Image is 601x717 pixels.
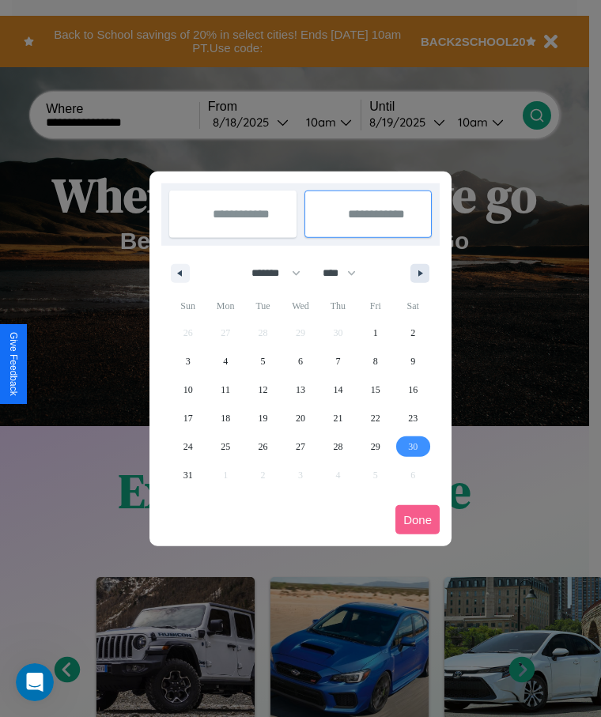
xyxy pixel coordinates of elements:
span: 12 [259,375,268,404]
button: 24 [169,432,206,461]
button: 7 [319,347,357,375]
button: 22 [357,404,394,432]
span: 23 [408,404,418,432]
button: 8 [357,347,394,375]
button: 10 [169,375,206,404]
span: 19 [259,404,268,432]
div: Give Feedback [8,332,19,396]
span: Wed [282,293,319,319]
span: 9 [410,347,415,375]
span: 5 [261,347,266,375]
button: 13 [282,375,319,404]
button: 12 [244,375,282,404]
button: 28 [319,432,357,461]
button: 14 [319,375,357,404]
span: 26 [259,432,268,461]
button: Done [395,505,440,534]
span: 22 [371,404,380,432]
button: 4 [206,347,244,375]
button: 31 [169,461,206,489]
span: 30 [408,432,418,461]
span: 21 [333,404,342,432]
button: 29 [357,432,394,461]
span: 3 [186,347,191,375]
button: 30 [395,432,432,461]
span: 20 [296,404,305,432]
span: 11 [221,375,230,404]
span: 6 [298,347,303,375]
span: 17 [183,404,193,432]
span: 27 [296,432,305,461]
span: 28 [333,432,342,461]
span: Fri [357,293,394,319]
button: 20 [282,404,319,432]
button: 5 [244,347,282,375]
button: 26 [244,432,282,461]
span: Sat [395,293,432,319]
span: Thu [319,293,357,319]
button: 1 [357,319,394,347]
span: Mon [206,293,244,319]
span: 1 [373,319,378,347]
span: 31 [183,461,193,489]
button: 6 [282,347,319,375]
span: 2 [410,319,415,347]
button: 16 [395,375,432,404]
button: 27 [282,432,319,461]
span: 4 [223,347,228,375]
span: Tue [244,293,282,319]
iframe: Intercom live chat [16,663,54,701]
button: 18 [206,404,244,432]
span: 15 [371,375,380,404]
span: 29 [371,432,380,461]
button: 15 [357,375,394,404]
button: 19 [244,404,282,432]
span: 16 [408,375,418,404]
button: 2 [395,319,432,347]
span: 13 [296,375,305,404]
span: 24 [183,432,193,461]
button: 25 [206,432,244,461]
span: 25 [221,432,230,461]
span: 8 [373,347,378,375]
button: 23 [395,404,432,432]
span: 18 [221,404,230,432]
span: 10 [183,375,193,404]
button: 9 [395,347,432,375]
span: 7 [335,347,340,375]
button: 3 [169,347,206,375]
span: 14 [333,375,342,404]
span: Sun [169,293,206,319]
button: 17 [169,404,206,432]
button: 11 [206,375,244,404]
button: 21 [319,404,357,432]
